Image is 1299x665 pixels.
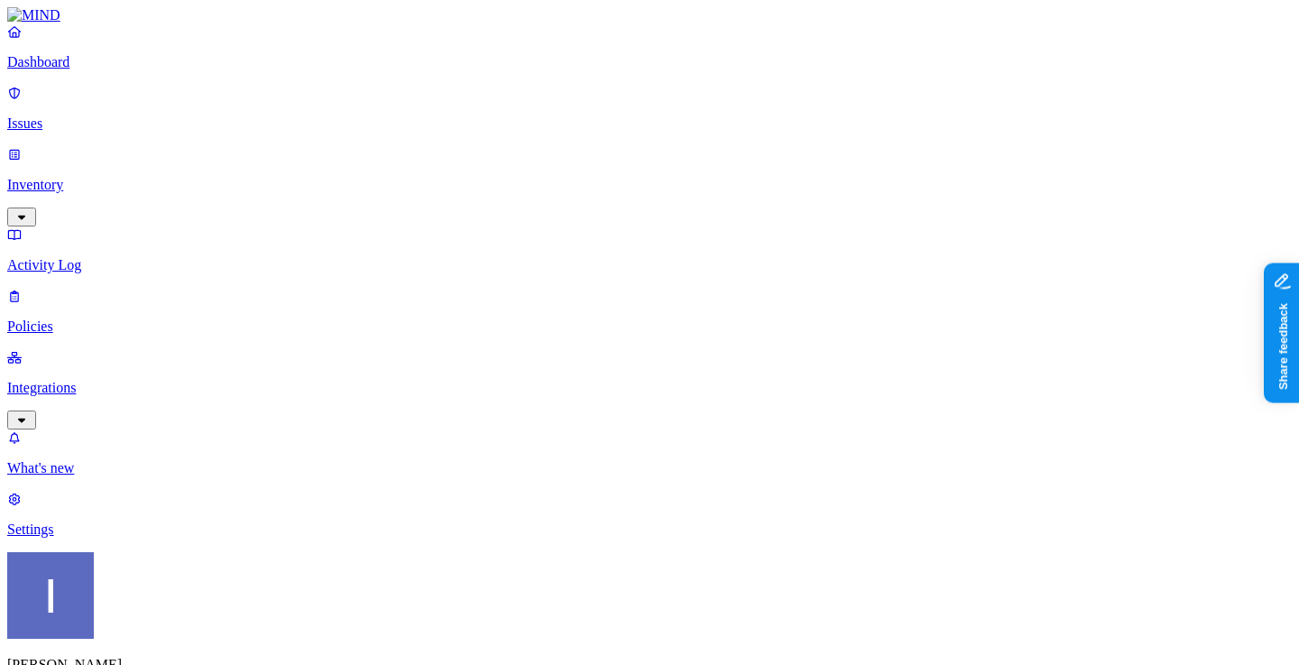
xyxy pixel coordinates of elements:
[7,522,1292,538] p: Settings
[7,257,1292,273] p: Activity Log
[7,85,1292,132] a: Issues
[7,23,1292,70] a: Dashboard
[7,177,1292,193] p: Inventory
[7,552,94,639] img: Itai Schwartz
[7,380,1292,396] p: Integrations
[7,226,1292,273] a: Activity Log
[7,460,1292,476] p: What's new
[7,491,1292,538] a: Settings
[7,7,60,23] img: MIND
[7,429,1292,476] a: What's new
[7,349,1292,427] a: Integrations
[7,319,1292,335] p: Policies
[7,54,1292,70] p: Dashboard
[7,115,1292,132] p: Issues
[7,146,1292,224] a: Inventory
[7,7,1292,23] a: MIND
[7,288,1292,335] a: Policies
